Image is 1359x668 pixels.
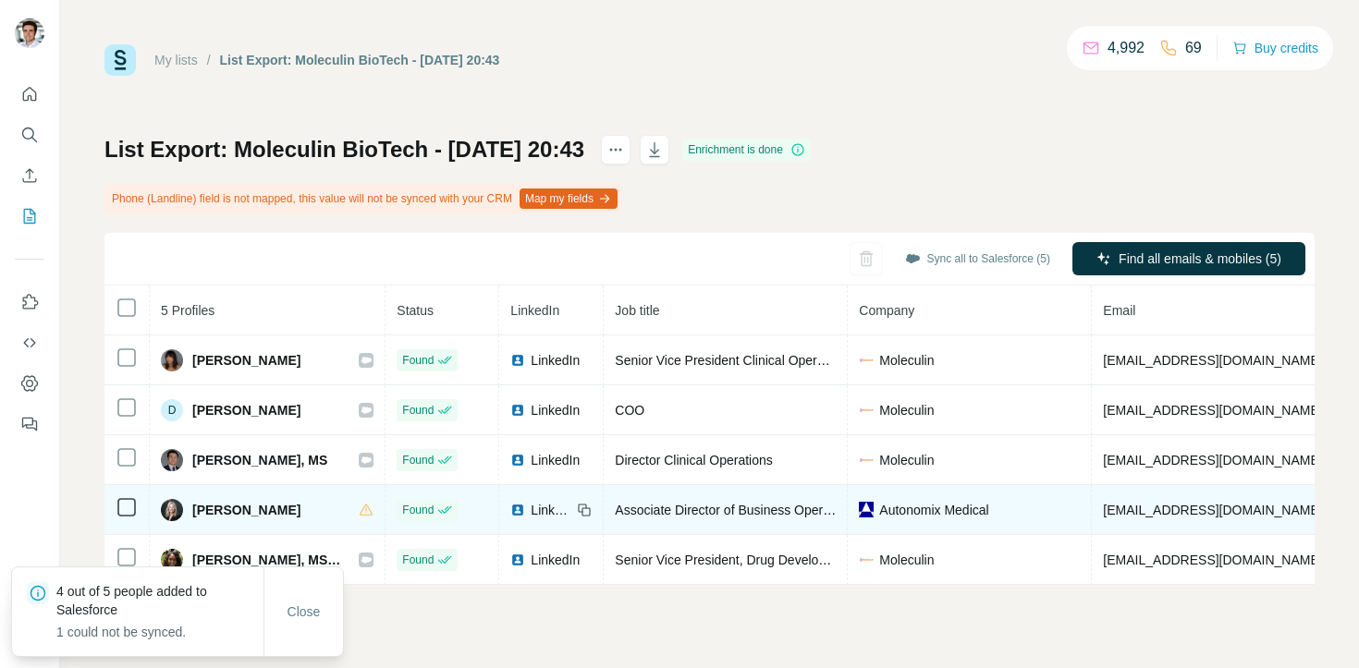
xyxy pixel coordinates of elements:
span: Found [402,452,434,468]
button: Find all emails & mobiles (5) [1072,242,1305,275]
span: LinkedIn [510,303,559,318]
img: company-logo [859,353,874,368]
button: Map my fields [520,188,618,209]
span: Moleculin [879,351,934,370]
span: [PERSON_NAME] [192,401,300,419]
div: D [161,399,183,421]
img: company-logo [859,453,874,468]
p: 69 [1185,37,1202,59]
span: [EMAIL_ADDRESS][DOMAIN_NAME] [1103,503,1322,517]
span: [PERSON_NAME], MS, PMP [192,551,340,569]
p: 4 out of 5 people added to Salesforce [56,582,263,619]
span: [PERSON_NAME] [192,351,300,370]
button: Use Surfe on LinkedIn [15,285,44,319]
button: actions [601,135,631,164]
img: Avatar [161,499,183,521]
span: Moleculin [879,401,934,419]
span: Found [402,502,434,518]
img: company-logo [859,403,874,418]
li: / [207,51,211,69]
span: Autonomix Medical [879,501,988,519]
p: 1 could not be synced. [56,623,263,641]
span: LinkedIn [531,451,580,469]
a: My lists [154,53,198,67]
div: List Export: Moleculin BioTech - [DATE] 20:43 [220,51,500,69]
span: COO [615,403,644,418]
div: Phone (Landline) field is not mapped, this value will not be synced with your CRM [104,183,621,214]
button: Feedback [15,407,44,441]
button: Close [275,595,334,628]
span: [PERSON_NAME] [192,501,300,519]
button: Use Surfe API [15,326,44,359]
p: 4,992 [1108,37,1145,59]
span: [EMAIL_ADDRESS][DOMAIN_NAME] [1103,553,1322,567]
img: company-logo [859,502,874,516]
span: Senior Vice President, Drug Development Portfolio Management [615,553,985,567]
span: Director Clinical Operations [615,453,772,468]
img: LinkedIn logo [510,553,525,567]
button: Enrich CSV [15,159,44,192]
span: Moleculin [879,451,934,469]
span: [EMAIL_ADDRESS][DOMAIN_NAME] [1103,403,1322,418]
img: Avatar [161,449,183,471]
span: Find all emails & mobiles (5) [1119,249,1281,268]
span: [EMAIL_ADDRESS][DOMAIN_NAME] [1103,453,1322,468]
span: Associate Director of Business Operations [615,503,857,517]
span: Company [859,303,914,318]
img: Surfe Logo [104,44,136,76]
h1: List Export: Moleculin BioTech - [DATE] 20:43 [104,135,584,164]
span: Status [397,303,434,318]
span: Found [402,352,434,369]
img: Avatar [15,18,44,48]
button: My lists [15,200,44,233]
span: Moleculin [879,551,934,569]
img: LinkedIn logo [510,453,525,468]
img: company-logo [859,553,874,567]
button: Sync all to Salesforce (5) [892,245,1063,273]
span: Found [402,402,434,419]
span: 5 Profiles [161,303,214,318]
span: [PERSON_NAME], MS [192,451,327,469]
span: Job title [615,303,659,318]
span: Found [402,552,434,568]
span: LinkedIn [531,551,580,569]
span: Email [1103,303,1135,318]
img: LinkedIn logo [510,503,525,517]
span: LinkedIn [531,501,571,519]
img: Avatar [161,549,183,571]
span: LinkedIn [531,401,580,419]
span: LinkedIn [531,351,580,370]
div: Enrichment is done [682,139,811,161]
button: Quick start [15,78,44,111]
span: Close [288,602,321,621]
button: Dashboard [15,367,44,400]
button: Buy credits [1232,35,1318,61]
img: Avatar [161,349,183,371]
img: LinkedIn logo [510,353,525,368]
span: [EMAIL_ADDRESS][DOMAIN_NAME] [1103,353,1322,368]
img: LinkedIn logo [510,403,525,418]
button: Search [15,118,44,152]
span: Senior Vice President Clinical Operations [615,353,851,368]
